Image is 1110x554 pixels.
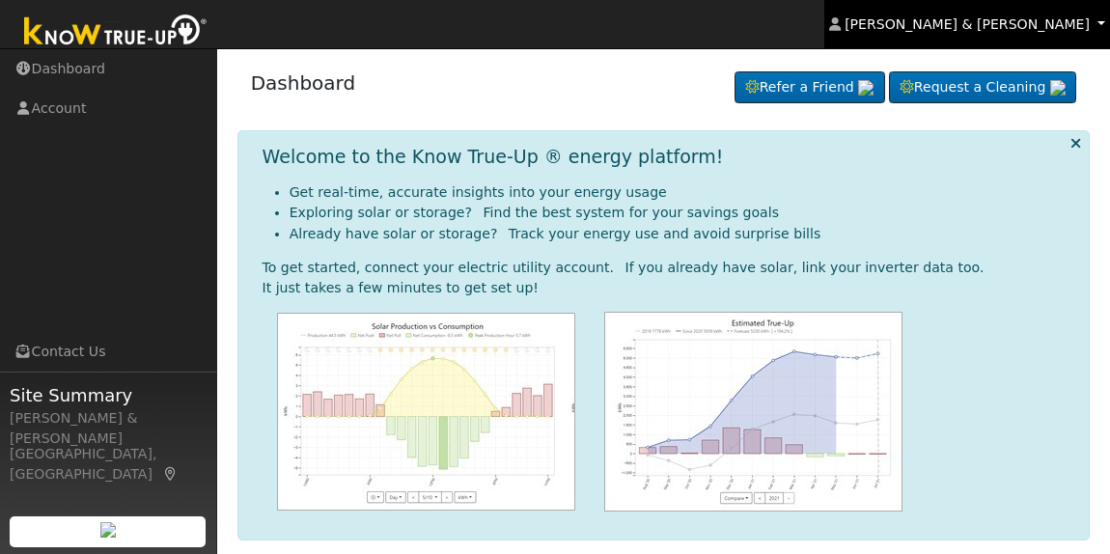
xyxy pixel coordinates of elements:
[100,522,116,538] img: retrieve
[10,444,207,485] div: [GEOGRAPHIC_DATA], [GEOGRAPHIC_DATA]
[889,71,1076,104] a: Request a Cleaning
[10,408,207,449] div: [PERSON_NAME] & [PERSON_NAME]
[263,258,1074,278] div: To get started, connect your electric utility account. If you already have solar, link your inver...
[263,146,724,168] h1: Welcome to the Know True-Up ® energy platform!
[290,203,1074,223] li: Exploring solar or storage? Find the best system for your savings goals
[735,71,885,104] a: Refer a Friend
[845,16,1090,32] span: [PERSON_NAME] & [PERSON_NAME]
[263,278,1074,298] div: It just takes a few minutes to get set up!
[290,182,1074,203] li: Get real-time, accurate insights into your energy usage
[1050,80,1066,96] img: retrieve
[858,80,874,96] img: retrieve
[251,71,356,95] a: Dashboard
[14,11,217,54] img: Know True-Up
[162,466,180,482] a: Map
[10,382,207,408] span: Site Summary
[290,224,1074,244] li: Already have solar or storage? Track your energy use and avoid surprise bills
